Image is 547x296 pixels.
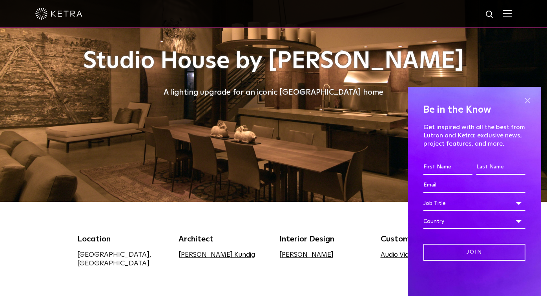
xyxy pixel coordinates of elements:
[503,10,512,17] img: Hamburger%20Nav.svg
[77,86,470,99] div: A lighting upgrade for an iconic [GEOGRAPHIC_DATA] home
[485,10,495,20] img: search icon
[279,233,369,245] div: Interior Design
[77,48,470,74] h1: Studio House by [PERSON_NAME]
[381,252,447,258] a: Audio Video Resource
[423,196,525,211] div: Job Title
[381,233,470,245] div: Custom Integration
[77,233,167,245] div: Location
[423,102,525,117] h4: Be in the Know
[423,214,525,229] div: Country
[179,252,255,258] a: [PERSON_NAME] Kundig
[476,160,525,175] input: Last Name
[423,178,525,193] input: Email
[35,8,82,20] img: ketra-logo-2019-white
[423,123,525,148] p: Get inspired with all the best from Lutron and Ketra: exclusive news, project features, and more.
[279,252,334,258] a: [PERSON_NAME]
[423,160,472,175] input: First Name
[179,233,268,245] div: Architect
[423,244,525,261] input: Join
[77,250,167,268] div: [GEOGRAPHIC_DATA], [GEOGRAPHIC_DATA]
